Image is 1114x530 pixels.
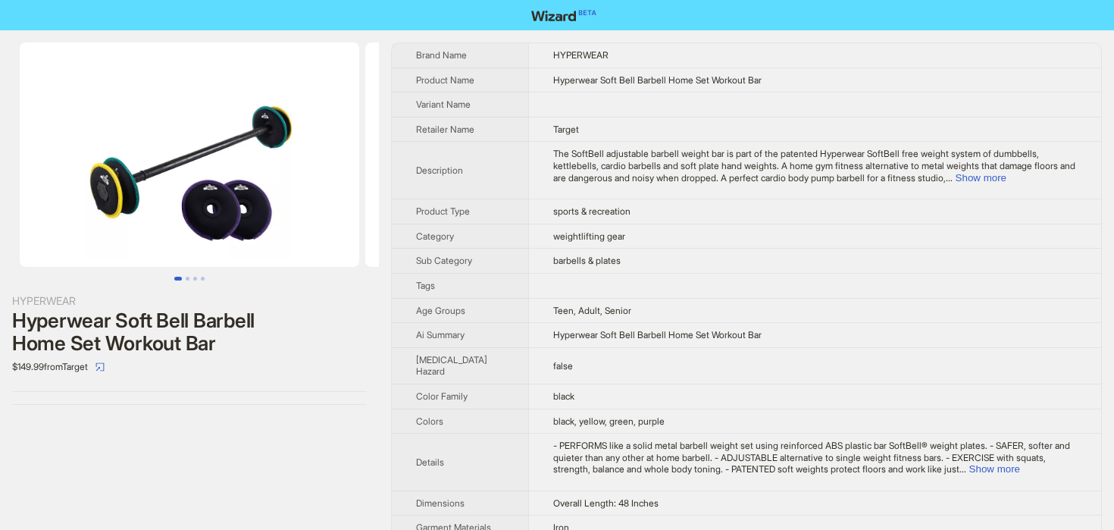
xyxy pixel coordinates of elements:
[416,99,471,110] span: Variant Name
[12,309,367,355] div: Hyperwear Soft Bell Barbell Home Set Workout Bar
[416,329,465,340] span: Ai Summary
[416,74,474,86] span: Product Name
[969,463,1020,475] button: Expand
[416,305,465,316] span: Age Groups
[416,49,467,61] span: Brand Name
[553,390,574,402] span: black
[416,354,487,378] span: [MEDICAL_DATA] Hazard
[416,416,443,427] span: Colors
[193,277,197,281] button: Go to slide 3
[553,440,1070,475] span: - PERFORMS like a solid metal barbell weight set using reinforced ABS plastic bar SoftBell® weigh...
[553,440,1077,475] div: - PERFORMS like a solid metal barbell weight set using reinforced ABS plastic bar SoftBell® weigh...
[553,329,762,340] span: Hyperwear Soft Bell Barbell Home Set Workout Bar
[959,463,966,475] span: ...
[553,305,631,316] span: Teen, Adult, Senior
[416,165,463,176] span: Description
[416,280,435,291] span: Tags
[20,42,359,267] img: Hyperwear Soft Bell Barbell Home Set Workout Bar image 1
[416,456,444,468] span: Details
[416,255,472,266] span: Sub Category
[553,49,609,61] span: HYPERWEAR
[201,277,205,281] button: Go to slide 4
[416,497,465,509] span: Dimensions
[946,172,953,183] span: ...
[12,293,367,309] div: HYPERWEAR
[186,277,189,281] button: Go to slide 2
[553,148,1075,183] span: The SoftBell adjustable barbell weight bar is part of the patented Hyperwear SoftBell free weight...
[365,42,705,267] img: Hyperwear Soft Bell Barbell Home Set Workout Bar image 2
[174,277,182,281] button: Go to slide 1
[416,205,470,217] span: Product Type
[553,416,665,427] span: black, yellow, green, purple
[12,355,367,379] div: $149.99 from Target
[95,362,105,372] span: select
[553,360,573,372] span: false
[553,148,1077,183] div: The SoftBell adjustable barbell weight bar is part of the patented Hyperwear SoftBell free weight...
[553,231,625,242] span: weightlifting gear
[553,124,579,135] span: Target
[553,205,631,217] span: sports & recreation
[553,497,659,509] span: Overall Length: 48 Inches
[416,124,474,135] span: Retailer Name
[416,231,454,242] span: Category
[553,74,762,86] span: Hyperwear Soft Bell Barbell Home Set Workout Bar
[416,390,468,402] span: Color Family
[553,255,621,266] span: barbells & plates
[956,172,1006,183] button: Expand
